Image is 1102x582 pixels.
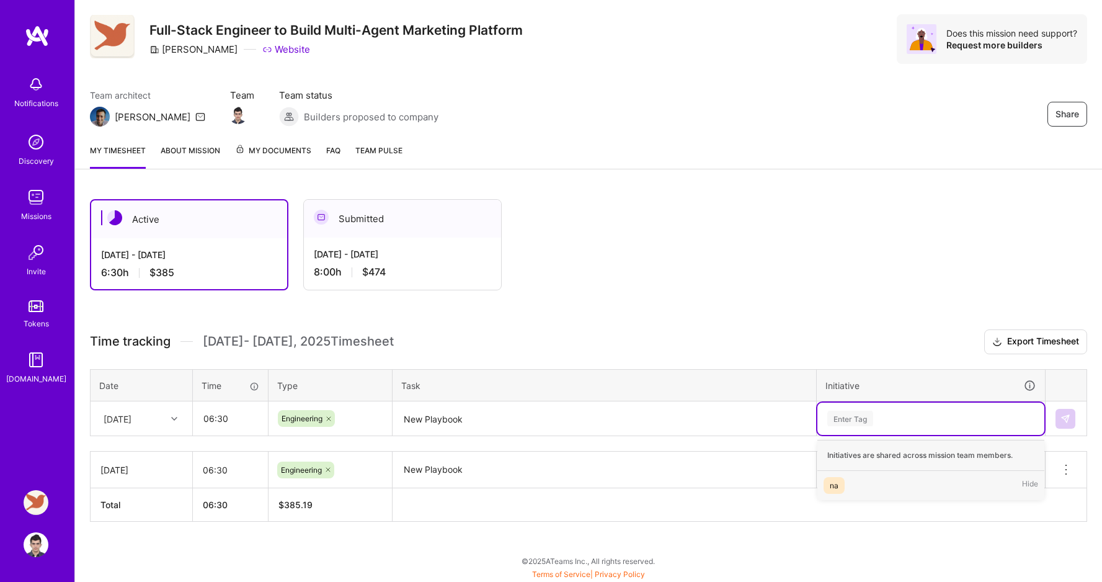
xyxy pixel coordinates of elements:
[230,89,254,102] span: Team
[74,545,1102,576] div: © 2025 ATeams Inc., All rights reserved.
[107,210,122,225] img: Active
[269,369,393,401] th: Type
[90,334,171,349] span: Time tracking
[14,97,58,110] div: Notifications
[314,210,329,225] img: Submitted
[817,440,1044,471] div: Initiatives are shared across mission team members.
[161,144,220,169] a: About Mission
[24,317,49,330] div: Tokens
[229,105,247,124] img: Team Member Avatar
[24,490,48,515] img: Robynn AI: Full-Stack Engineer to Build Multi-Agent Marketing Platform
[281,465,322,475] span: Engineering
[1055,108,1079,120] span: Share
[203,334,394,349] span: [DATE] - [DATE] , 2025 Timesheet
[24,532,48,557] img: User Avatar
[314,248,491,261] div: [DATE] - [DATE]
[362,266,386,279] span: $474
[304,110,438,123] span: Builders proposed to company
[20,532,51,557] a: User Avatar
[992,336,1002,349] i: icon Download
[90,15,135,59] img: Company Logo
[19,154,54,168] div: Discovery
[907,24,936,54] img: Avatar
[1022,477,1038,494] span: Hide
[90,144,146,169] a: My timesheet
[149,43,238,56] div: [PERSON_NAME]
[24,72,48,97] img: bell
[595,570,645,579] a: Privacy Policy
[326,144,340,169] a: FAQ
[25,25,50,47] img: logo
[24,347,48,372] img: guide book
[193,402,267,435] input: HH:MM
[279,89,438,102] span: Team status
[29,300,43,312] img: tokens
[355,144,402,169] a: Team Pulse
[24,130,48,154] img: discovery
[101,248,277,261] div: [DATE] - [DATE]
[20,490,51,515] a: Robynn AI: Full-Stack Engineer to Build Multi-Agent Marketing Platform
[984,329,1087,354] button: Export Timesheet
[149,22,523,38] h3: Full-Stack Engineer to Build Multi-Agent Marketing Platform
[149,45,159,55] i: icon CompanyGray
[90,89,205,102] span: Team architect
[279,107,299,127] img: Builders proposed to company
[825,378,1036,393] div: Initiative
[149,266,174,279] span: $385
[314,266,491,279] div: 8:00 h
[91,369,193,401] th: Date
[946,39,1077,51] div: Request more builders
[827,409,873,428] div: Enter Tag
[193,454,268,486] input: HH:MM
[115,110,190,123] div: [PERSON_NAME]
[91,488,193,522] th: Total
[91,200,287,238] div: Active
[304,200,501,238] div: Submitted
[6,372,66,385] div: [DOMAIN_NAME]
[394,453,815,487] textarea: New Playbook
[235,144,311,158] span: My Documents
[21,210,51,223] div: Missions
[1060,414,1070,424] img: Submit
[1047,102,1087,127] button: Share
[262,43,310,56] a: Website
[355,146,402,155] span: Team Pulse
[830,479,838,492] div: na
[230,104,246,125] a: Team Member Avatar
[24,240,48,265] img: Invite
[24,185,48,210] img: teamwork
[202,379,259,392] div: Time
[101,266,277,279] div: 6:30 h
[27,265,46,278] div: Invite
[278,499,313,510] span: $ 385.19
[171,416,177,422] i: icon Chevron
[532,570,590,579] a: Terms of Service
[100,463,182,477] div: [DATE]
[104,412,131,425] div: [DATE]
[193,488,269,522] th: 06:30
[394,403,815,436] textarea: New Playbook
[90,107,110,127] img: Team Architect
[235,144,311,169] a: My Documents
[946,27,1077,39] div: Does this mission need support?
[532,570,645,579] span: |
[282,414,322,423] span: Engineering
[393,369,817,401] th: Task
[195,112,205,122] i: icon Mail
